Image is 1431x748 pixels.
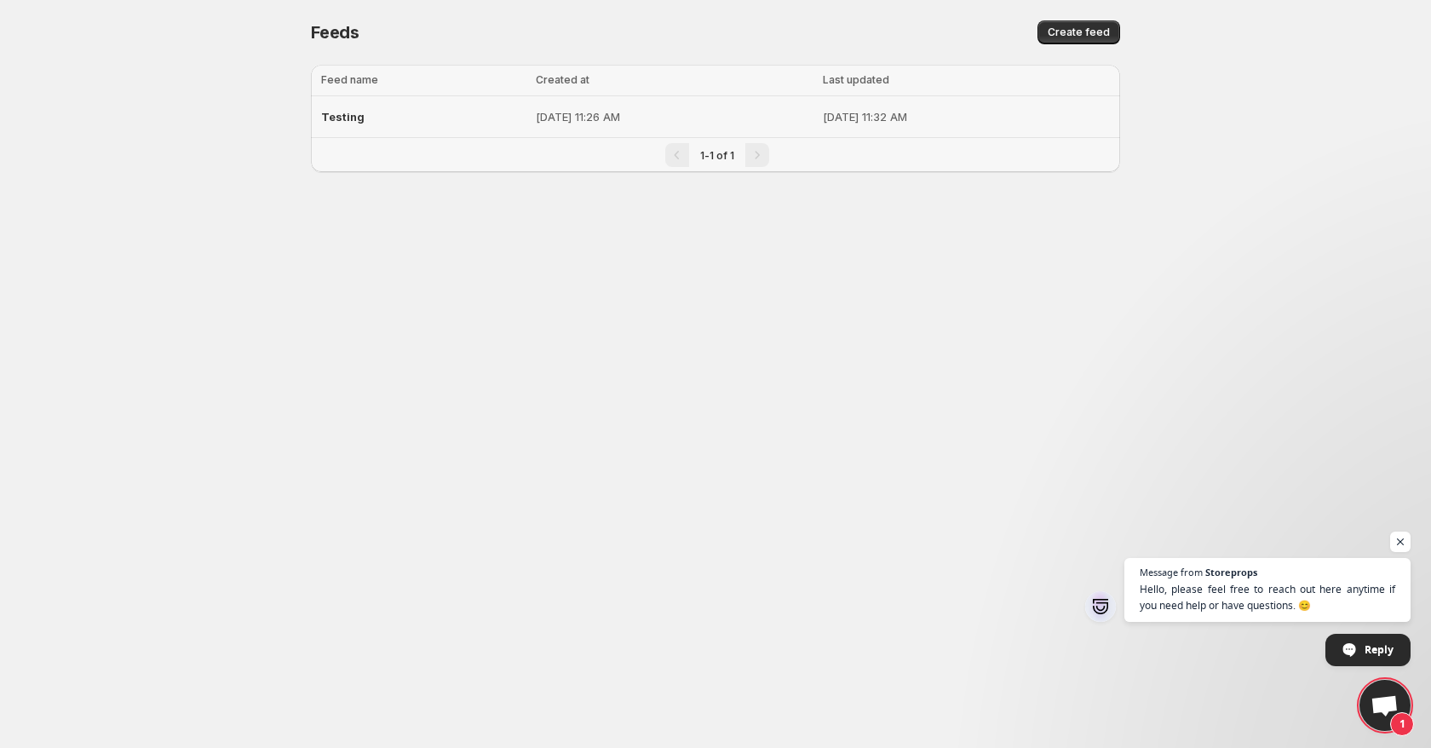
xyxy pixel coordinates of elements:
[1365,635,1394,665] span: Reply
[1048,26,1110,39] span: Create feed
[1390,712,1414,736] span: 1
[1140,581,1395,613] span: Hello, please feel free to reach out here anytime if you need help or have questions. 😊
[823,73,889,86] span: Last updated
[700,149,734,162] span: 1-1 of 1
[536,73,589,86] span: Created at
[823,108,1110,125] p: [DATE] 11:32 AM
[321,110,365,124] span: Testing
[1359,680,1411,731] a: Open chat
[1037,20,1120,44] button: Create feed
[536,108,813,125] p: [DATE] 11:26 AM
[311,137,1120,172] nav: Pagination
[311,22,359,43] span: Feeds
[1205,567,1257,577] span: Storeprops
[321,73,378,86] span: Feed name
[1140,567,1203,577] span: Message from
